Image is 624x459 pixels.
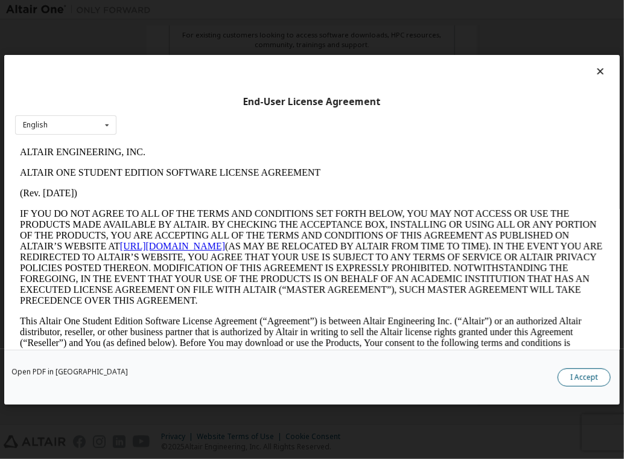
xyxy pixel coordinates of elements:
[105,99,210,109] a: [URL][DOMAIN_NAME]
[5,5,589,16] p: ALTAIR ENGINEERING, INC.
[11,368,128,376] a: Open PDF in [GEOGRAPHIC_DATA]
[5,25,589,36] p: ALTAIR ONE STUDENT EDITION SOFTWARE LICENSE AGREEMENT
[15,95,609,108] div: End-User License Agreement
[5,174,589,228] p: This Altair One Student Edition Software License Agreement (“Agreement”) is between Altair Engine...
[558,368,611,387] button: I Accept
[5,66,589,164] p: IF YOU DO NOT AGREE TO ALL OF THE TERMS AND CONDITIONS SET FORTH BELOW, YOU MAY NOT ACCESS OR USE...
[5,46,589,57] p: (Rev. [DATE])
[23,121,48,129] div: English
